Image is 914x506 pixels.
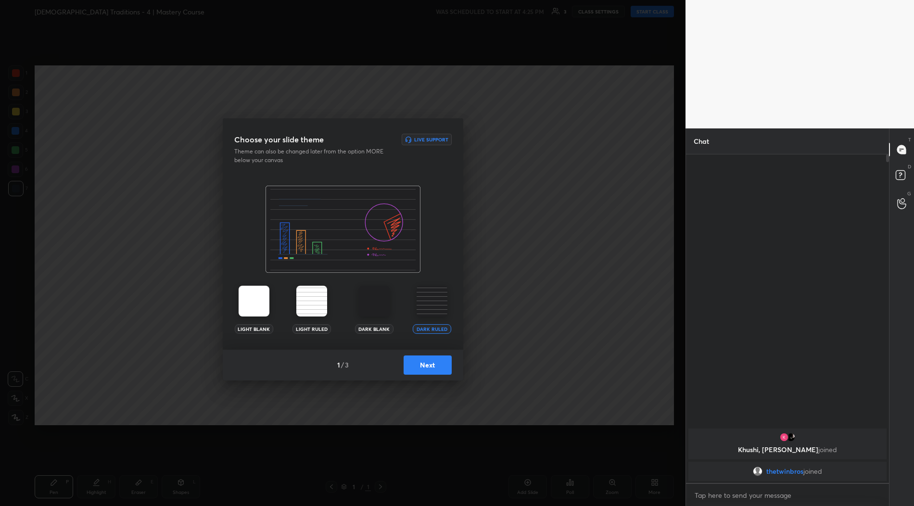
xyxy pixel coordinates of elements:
[292,324,331,334] div: Light Ruled
[239,286,269,316] img: lightTheme.5bb83c5b.svg
[779,432,789,442] img: thumbnail.jpg
[694,446,881,454] p: Khushi, [PERSON_NAME]
[908,136,911,143] p: T
[686,427,889,483] div: grid
[417,286,447,316] img: darkRuledTheme.359fb5fd.svg
[234,147,390,164] p: Theme can also be changed later from the option MORE below your canvas
[686,128,717,154] p: Chat
[907,190,911,197] p: G
[414,137,448,142] h6: Live Support
[296,286,327,316] img: lightRuledTheme.002cd57a.svg
[404,355,452,375] button: Next
[908,163,911,170] p: D
[235,324,273,334] div: Light Blank
[786,432,796,442] img: thumbnail.jpg
[413,324,451,334] div: Dark Ruled
[345,360,349,370] h4: 3
[337,360,340,370] h4: 1
[818,445,837,454] span: joined
[753,467,762,476] img: default.png
[766,468,803,475] span: thetwinbros
[341,360,344,370] h4: /
[355,324,394,334] div: Dark Blank
[266,186,420,273] img: darkRuledThemeBanner.467323c9.svg
[234,134,324,145] h3: Choose your slide theme
[359,286,390,316] img: darkTheme.aa1caeba.svg
[803,468,822,475] span: joined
